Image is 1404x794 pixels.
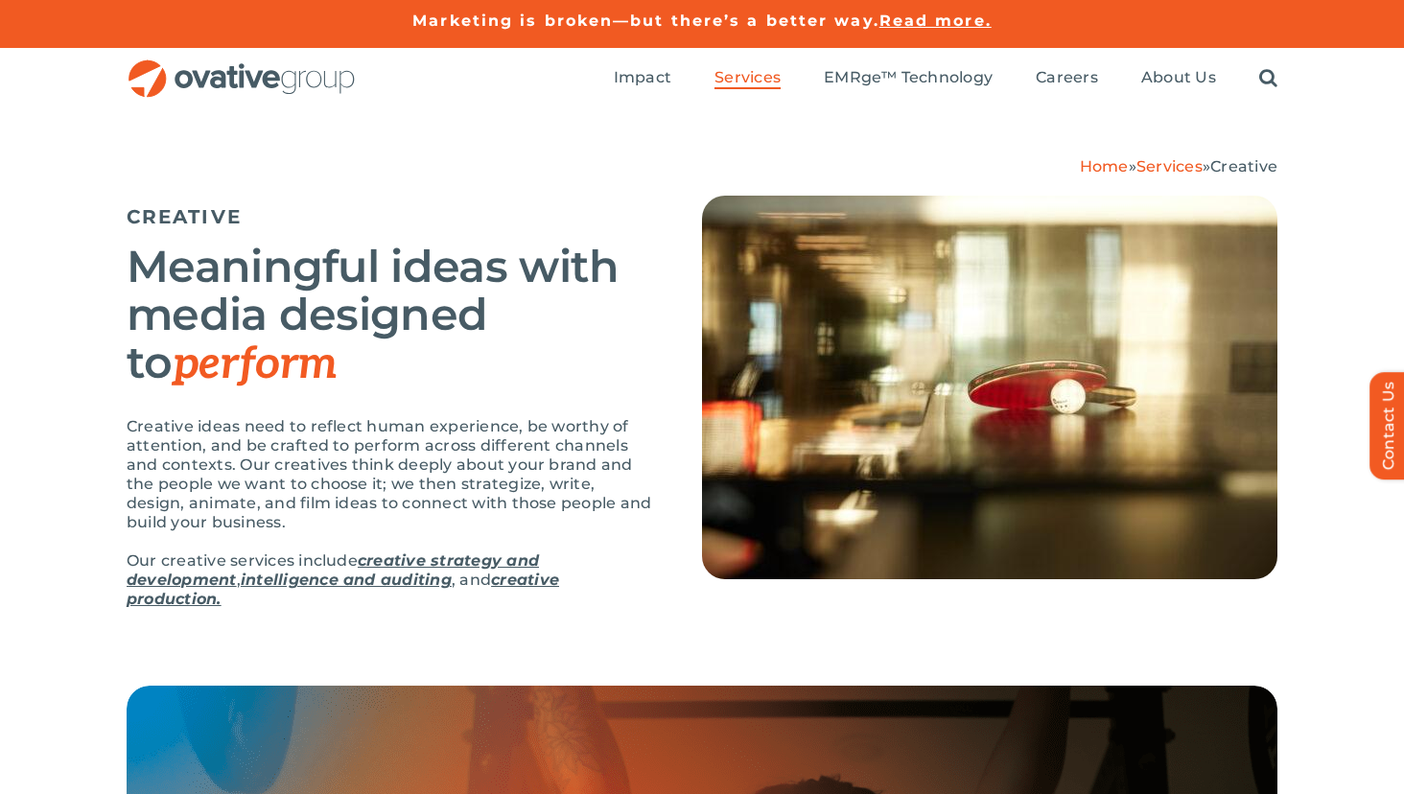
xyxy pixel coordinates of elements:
[714,68,781,87] span: Services
[241,571,452,589] a: intelligence and auditing
[714,68,781,89] a: Services
[1210,157,1277,175] span: Creative
[1259,68,1277,89] a: Search
[879,12,992,30] a: Read more.
[1080,157,1129,175] a: Home
[614,68,671,89] a: Impact
[824,68,993,89] a: EMRge™ Technology
[127,551,539,589] a: creative strategy and development
[824,68,993,87] span: EMRge™ Technology
[127,571,559,608] a: creative production.
[127,205,654,228] h5: CREATIVE
[1141,68,1216,87] span: About Us
[1136,157,1203,175] a: Services
[127,417,654,532] p: Creative ideas need to reflect human experience, be worthy of attention, and be crafted to perfor...
[127,58,357,76] a: OG_Full_horizontal_RGB
[1036,68,1098,89] a: Careers
[127,243,654,388] h2: Meaningful ideas with media designed to
[1141,68,1216,89] a: About Us
[614,68,671,87] span: Impact
[173,338,338,391] em: perform
[1080,157,1277,175] span: » »
[702,196,1277,579] img: Creative – Hero
[127,551,654,609] p: Our creative services include , , and
[1036,68,1098,87] span: Careers
[614,48,1277,109] nav: Menu
[412,12,879,30] a: Marketing is broken—but there’s a better way.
